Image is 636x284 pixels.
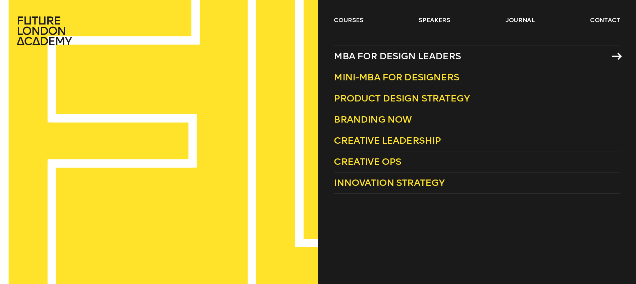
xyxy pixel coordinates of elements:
span: Innovation Strategy [334,177,444,188]
span: Creative Leadership [334,135,441,146]
span: Branding Now [334,114,412,125]
a: Branding Now [334,109,620,130]
a: courses [334,16,363,24]
a: contact [590,16,620,24]
a: Innovation Strategy [334,172,620,194]
a: MBA for Design Leaders [334,46,620,67]
a: Creative Ops [334,151,620,172]
a: Creative Leadership [334,130,620,151]
span: Product Design Strategy [334,93,470,104]
span: Creative Ops [334,156,401,167]
span: MBA for Design Leaders [334,51,461,62]
span: Mini-MBA for Designers [334,72,459,83]
a: Mini-MBA for Designers [334,67,620,88]
a: journal [506,16,535,24]
a: speakers [419,16,450,24]
a: Product Design Strategy [334,88,620,109]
